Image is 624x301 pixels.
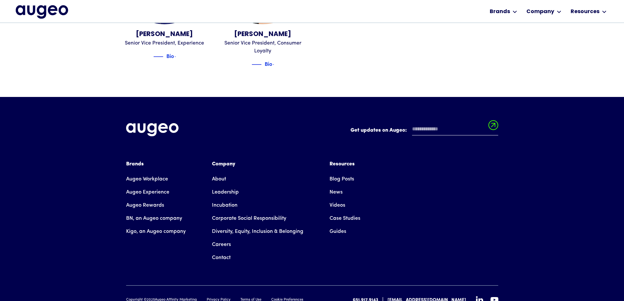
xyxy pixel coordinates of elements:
[212,225,303,238] a: Diversity, Equity, Inclusion & Belonging
[16,5,68,18] a: home
[16,5,68,18] img: Augeo's full logo in midnight blue.
[212,212,286,225] a: Corporate Social Responsibility
[126,123,179,137] img: Augeo's full logo in white.
[121,39,209,47] div: Senior Vice President, Experience
[126,212,182,225] a: BN, an Augeo company
[153,53,163,61] img: Blue decorative line
[212,160,303,168] div: Company
[126,173,168,186] a: Augeo Workplace
[126,199,164,212] a: Augeo Rewards
[350,123,498,139] form: Email Form
[212,186,239,199] a: Leadership
[350,126,407,134] label: Get updates on Augeo:
[330,186,343,199] a: News
[330,212,360,225] a: Case Studies
[212,173,226,186] a: About
[273,61,283,68] img: Blue text arrow
[126,186,169,199] a: Augeo Experience
[126,225,186,238] a: Kigo, an Augeo company
[330,160,360,168] div: Resources
[571,8,599,16] div: Resources
[252,61,261,68] img: Blue decorative line
[490,8,510,16] div: Brands
[488,120,498,134] input: Submit
[330,173,354,186] a: Blog Posts
[126,160,186,168] div: Brands
[212,238,231,251] a: Careers
[121,29,209,39] div: [PERSON_NAME]
[526,8,554,16] div: Company
[166,52,174,60] div: Bio
[330,199,345,212] a: Videos
[219,39,307,55] div: Senior Vice President, Consumer Loyalty
[219,29,307,39] div: [PERSON_NAME]
[212,251,231,264] a: Contact
[212,199,237,212] a: Incubation
[265,60,272,67] div: Bio
[175,53,184,61] img: Blue text arrow
[330,225,346,238] a: Guides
